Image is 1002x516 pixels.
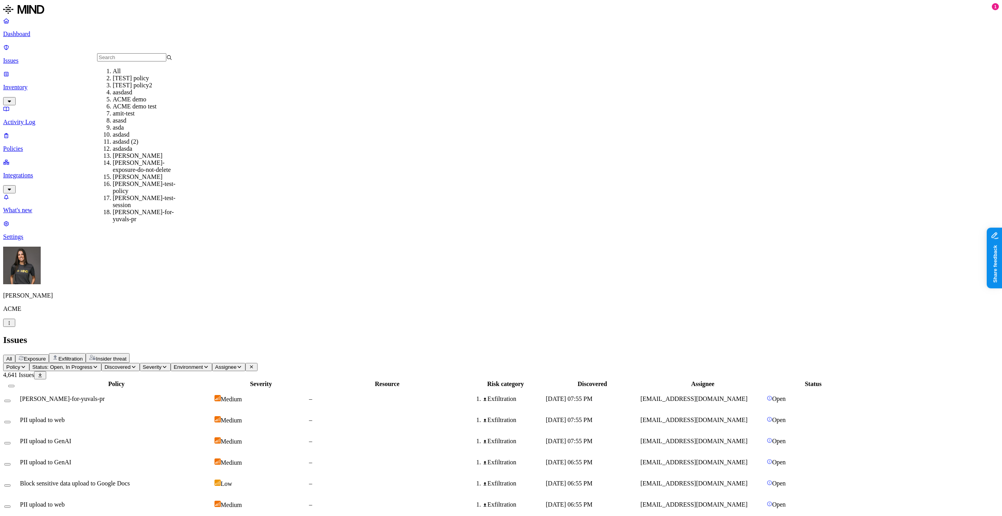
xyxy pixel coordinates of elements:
span: Exfiltration [58,356,83,362]
div: Exfiltration [483,395,544,402]
input: Search [97,53,166,61]
a: Policies [3,132,999,152]
img: severity-low.svg [214,480,221,486]
p: Policies [3,145,999,152]
button: Select row [4,463,11,465]
span: Policy [6,364,20,370]
a: Inventory [3,70,999,104]
h2: Issues [3,335,999,345]
span: – [309,480,312,487]
span: [EMAIL_ADDRESS][DOMAIN_NAME] [640,459,748,465]
span: – [309,459,312,465]
div: [PERSON_NAME] [113,152,188,159]
span: Open [772,501,786,508]
div: ACME demo test [113,103,188,110]
img: severity-medium.svg [214,395,221,401]
div: Risk category [467,381,544,388]
span: [DATE] 06:55 PM [546,501,593,508]
span: [DATE] 07:55 PM [546,438,593,444]
div: asdasd (2) [113,138,188,145]
span: Assignee [215,364,237,370]
a: What's new [3,193,999,214]
p: ACME [3,305,999,312]
div: Severity [214,381,308,388]
div: [PERSON_NAME]-for-yuvals-pr [113,209,188,223]
a: Issues [3,44,999,64]
button: Select row [4,442,11,444]
img: status-open.svg [767,417,772,422]
a: Activity Log [3,105,999,126]
img: severity-medium.svg [214,416,221,422]
span: Medium [221,502,242,508]
span: Exposure [24,356,46,362]
p: Activity Log [3,119,999,126]
span: PII upload to GenAI [20,459,71,465]
img: Gal Cohen [3,247,41,284]
button: Select row [4,400,11,402]
p: Inventory [3,84,999,91]
img: severity-medium.svg [214,437,221,444]
div: [PERSON_NAME]-test-session [113,195,188,209]
span: – [309,501,312,508]
span: Block sensitive data upload to Google Docs [20,480,130,487]
div: Exfiltration [483,438,544,445]
div: All [113,68,188,75]
span: Status: Open, In Progress [32,364,92,370]
span: [DATE] 06:55 PM [546,480,593,487]
span: [EMAIL_ADDRESS][DOMAIN_NAME] [640,438,748,444]
div: asdasd [113,131,188,138]
span: [DATE] 07:55 PM [546,395,593,402]
img: severity-medium.svg [214,501,221,507]
div: Exfiltration [483,501,544,508]
span: Medium [221,417,242,424]
span: Open [772,459,786,465]
a: Dashboard [3,17,999,38]
button: Select row [4,421,11,423]
button: Select row [4,505,11,508]
img: severity-medium.svg [214,458,221,465]
p: Dashboard [3,31,999,38]
div: Exfiltration [483,480,544,487]
div: 1 [992,3,999,10]
div: Exfiltration [483,459,544,466]
span: – [309,438,312,444]
div: Resource [309,381,465,388]
span: Low [221,480,232,487]
div: Assignee [640,381,765,388]
span: PII upload to web [20,501,65,508]
span: [PERSON_NAME]-for-yuvals-pr [20,395,105,402]
div: Exfiltration [483,417,544,424]
div: asasd [113,117,188,124]
span: – [309,395,312,402]
span: Open [772,438,786,444]
span: [EMAIL_ADDRESS][DOMAIN_NAME] [640,417,748,423]
span: PII upload to web [20,417,65,423]
span: Open [772,417,786,423]
span: – [309,417,312,423]
span: Insider threat [96,356,126,362]
div: ACME demo [113,96,188,103]
div: Policy [20,381,213,388]
img: status-open.svg [767,501,772,507]
div: asda [113,124,188,131]
img: status-open.svg [767,480,772,485]
span: 4,641 Issues [3,372,34,378]
span: [EMAIL_ADDRESS][DOMAIN_NAME] [640,501,748,508]
div: aasdasd [113,89,188,96]
div: [PERSON_NAME] [113,173,188,180]
div: [PERSON_NAME]-exposure-do-not-delete [113,159,188,173]
span: Open [772,480,786,487]
div: [TEST] policy2 [113,82,188,89]
span: Open [772,395,786,402]
img: status-open.svg [767,438,772,443]
a: Settings [3,220,999,240]
span: Medium [221,438,242,445]
span: Environment [174,364,203,370]
a: MIND [3,3,999,17]
span: [EMAIL_ADDRESS][DOMAIN_NAME] [640,395,748,402]
div: amit-test [113,110,188,117]
span: [DATE] 07:55 PM [546,417,593,423]
span: [DATE] 06:55 PM [546,459,593,465]
a: Integrations [3,159,999,192]
span: Medium [221,396,242,402]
